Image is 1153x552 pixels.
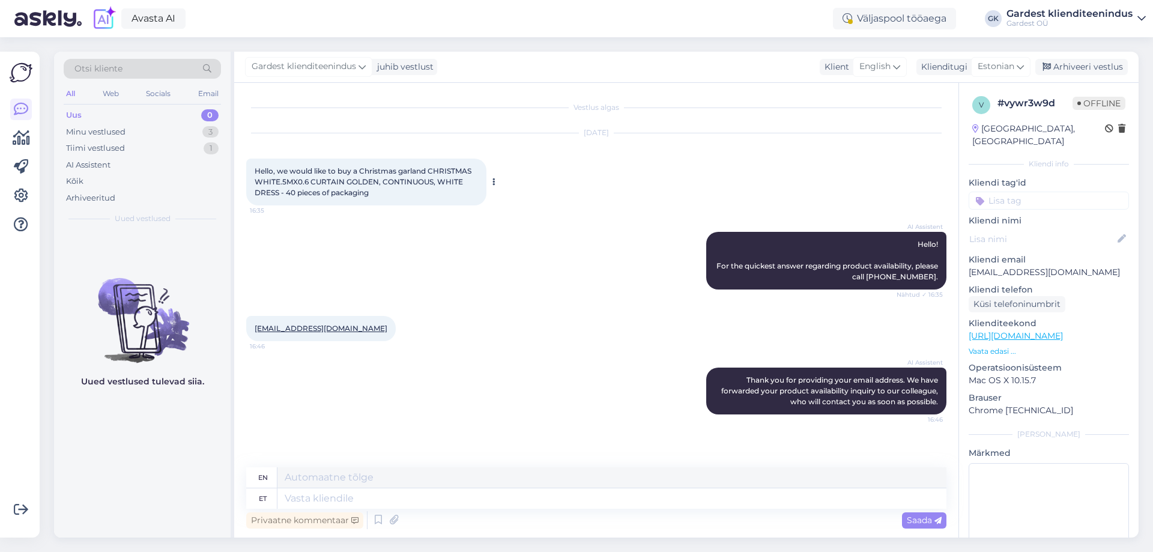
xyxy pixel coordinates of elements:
[204,142,219,154] div: 1
[1073,97,1125,110] span: Offline
[978,60,1014,73] span: Estonian
[81,375,204,388] p: Uued vestlused tulevad siia.
[258,467,268,488] div: en
[969,330,1063,341] a: [URL][DOMAIN_NAME]
[907,515,942,526] span: Saada
[255,324,387,333] a: [EMAIL_ADDRESS][DOMAIN_NAME]
[969,214,1129,227] p: Kliendi nimi
[259,488,267,509] div: et
[246,127,946,138] div: [DATE]
[916,61,967,73] div: Klienditugi
[897,290,943,299] span: Nähtud ✓ 16:35
[201,109,219,121] div: 0
[969,296,1065,312] div: Küsi telefoninumbrit
[100,86,121,102] div: Web
[969,404,1129,417] p: Chrome [TECHNICAL_ID]
[833,8,956,29] div: Väljaspool tööaega
[972,123,1105,148] div: [GEOGRAPHIC_DATA], [GEOGRAPHIC_DATA]
[196,86,221,102] div: Email
[91,6,117,31] img: explore-ai
[969,362,1129,374] p: Operatsioonisüsteem
[1006,9,1146,28] a: Gardest klienditeenindusGardest OÜ
[859,60,891,73] span: English
[997,96,1073,111] div: # vywr3w9d
[721,375,940,406] span: Thank you for providing your email address. We have forwarded your product availability inquiry t...
[10,61,32,84] img: Askly Logo
[66,109,82,121] div: Uus
[144,86,173,102] div: Socials
[66,192,115,204] div: Arhiveeritud
[1006,9,1133,19] div: Gardest klienditeenindus
[252,60,356,73] span: Gardest klienditeenindus
[54,256,231,365] img: No chats
[66,126,126,138] div: Minu vestlused
[202,126,219,138] div: 3
[969,284,1129,296] p: Kliendi telefon
[969,374,1129,387] p: Mac OS X 10.15.7
[66,159,110,171] div: AI Assistent
[969,232,1115,246] input: Lisa nimi
[246,102,946,113] div: Vestlus algas
[969,177,1129,189] p: Kliendi tag'id
[969,346,1129,357] p: Vaata edasi ...
[121,8,186,29] a: Avasta AI
[898,222,943,231] span: AI Assistent
[115,213,171,224] span: Uued vestlused
[74,62,123,75] span: Otsi kliente
[979,100,984,109] span: v
[255,166,473,197] span: Hello, we would like to buy a Christmas garland CHRISTMAS WHITE.5MX0.6 CURTAIN GOLDEN, CONTINUOUS...
[66,142,125,154] div: Tiimi vestlused
[246,512,363,529] div: Privaatne kommentaar
[66,175,83,187] div: Kõik
[969,447,1129,459] p: Märkmed
[820,61,849,73] div: Klient
[969,266,1129,279] p: [EMAIL_ADDRESS][DOMAIN_NAME]
[372,61,434,73] div: juhib vestlust
[898,415,943,424] span: 16:46
[64,86,77,102] div: All
[969,253,1129,266] p: Kliendi email
[898,358,943,367] span: AI Assistent
[1035,59,1128,75] div: Arhiveeri vestlus
[969,159,1129,169] div: Kliendi info
[1006,19,1133,28] div: Gardest OÜ
[969,192,1129,210] input: Lisa tag
[969,317,1129,330] p: Klienditeekond
[250,206,295,215] span: 16:35
[985,10,1002,27] div: GK
[969,392,1129,404] p: Brauser
[250,342,295,351] span: 16:46
[969,429,1129,440] div: [PERSON_NAME]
